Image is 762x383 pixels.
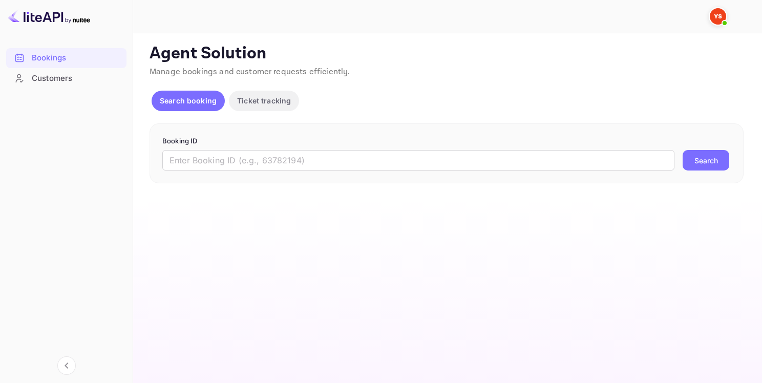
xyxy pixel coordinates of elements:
div: Customers [32,73,121,84]
a: Customers [6,69,126,88]
button: Collapse navigation [57,356,76,375]
a: Bookings [6,48,126,67]
p: Search booking [160,95,217,106]
div: Customers [6,69,126,89]
div: Bookings [32,52,121,64]
button: Search [683,150,729,171]
input: Enter Booking ID (e.g., 63782194) [162,150,674,171]
p: Ticket tracking [237,95,291,106]
div: Bookings [6,48,126,68]
p: Agent Solution [150,44,744,64]
img: LiteAPI logo [8,8,90,25]
p: Booking ID [162,136,731,146]
span: Manage bookings and customer requests efficiently. [150,67,350,77]
img: Yandex Support [710,8,726,25]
